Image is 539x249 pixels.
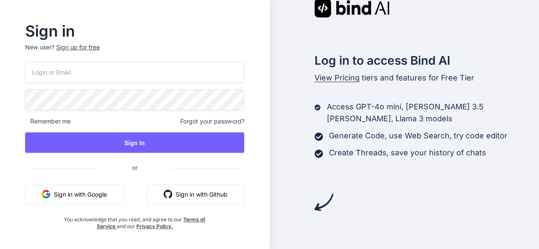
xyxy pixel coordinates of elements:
p: Generate Code, use Web Search, try code editor [329,130,507,142]
button: Sign in with Google [25,184,124,204]
span: or [98,157,172,178]
button: Sign in with Github [147,184,244,204]
div: Sign up for free [56,43,100,52]
a: Privacy Policy. [136,223,173,229]
span: Remember me [25,117,71,126]
img: google [42,190,50,198]
input: Login or Email [25,62,244,83]
div: You acknowledge that you read, and agree to our and our [62,211,208,230]
img: arrow [314,193,333,212]
img: github [164,190,172,198]
a: Terms of Service [97,216,206,229]
p: New user? [25,43,244,62]
button: Sign In [25,132,244,153]
span: View Pricing [314,73,360,82]
span: Forgot your password? [180,117,244,126]
h2: Sign in [25,24,244,38]
p: Create Threads, save your history of chats [329,147,486,159]
p: Access GPT-4o mini, [PERSON_NAME] 3.5 [PERSON_NAME], Llama 3 models [326,101,539,125]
